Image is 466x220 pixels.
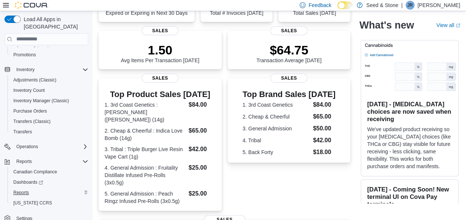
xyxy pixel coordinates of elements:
a: Dashboards [10,178,46,187]
span: Transfers (Classic) [13,119,50,124]
button: Operations [13,142,41,151]
button: Inventory Manager (Classic) [7,96,91,106]
span: Reports [16,159,32,164]
button: Promotions [7,50,91,60]
span: Transfers [10,127,88,136]
span: Canadian Compliance [13,169,57,175]
img: Cova [15,1,48,9]
span: Inventory Count [10,86,88,95]
dt: 3. General Admission [242,125,310,132]
span: Inventory Count [13,87,45,93]
p: We've updated product receiving so your [MEDICAL_DATA] choices (like THCa or CBG) stay visible fo... [367,126,452,170]
span: Promotions [10,50,88,59]
a: Inventory Manager (Classic) [10,96,72,105]
span: Dark Mode [337,9,338,10]
span: Adjustments (Classic) [10,76,88,84]
dd: $84.00 [313,100,336,109]
button: Inventory [13,65,37,74]
button: Purchase Orders [7,106,91,116]
dd: $50.00 [313,124,336,133]
button: Adjustments (Classic) [7,75,91,85]
dt: 2. Cheap & Cheerful [242,113,310,120]
p: | [401,1,403,10]
span: Inventory Manager (Classic) [13,98,69,104]
a: Purchase Orders [10,107,50,116]
dd: $42.00 [313,136,336,145]
dd: $84.00 [189,100,216,109]
span: Sales [142,26,178,35]
span: Sales [271,74,307,83]
p: 1.50 [121,43,199,57]
dt: 1. 3rd Coast Genetics : [PERSON_NAME] ([PERSON_NAME]) (14g) [105,101,186,123]
button: Inventory Count [7,85,91,96]
span: Washington CCRS [10,199,88,207]
dt: 4. General Admission : Fruitality Distillate Infused Pre-Rolls (3x0.5g) [105,164,186,186]
span: Transfers (Classic) [10,117,88,126]
a: [US_STATE] CCRS [10,199,55,207]
dd: $42.00 [189,145,216,154]
dd: $25.00 [189,189,216,198]
button: Operations [1,141,91,152]
dd: $18.00 [313,148,336,157]
span: Reports [13,190,29,196]
span: Inventory Manager (Classic) [10,96,88,105]
a: Transfers (Classic) [10,117,53,126]
span: Feedback [308,1,331,9]
span: Dashboards [10,178,88,187]
a: Inventory Count [10,86,48,95]
p: Seed & Stone [366,1,398,10]
button: [US_STATE] CCRS [7,198,91,208]
dd: $25.00 [189,163,216,172]
a: Transfers [10,127,35,136]
dd: $65.00 [313,112,336,121]
span: Operations [13,142,88,151]
svg: External link [456,23,460,28]
button: Inventory [1,64,91,75]
span: Adjustments (Classic) [13,77,56,83]
p: [PERSON_NAME] [417,1,460,10]
span: Sales [142,74,178,83]
div: Transaction Average [DATE] [257,43,322,63]
dt: 2. Cheap & Cheerful : Indica Love Bomb (14g) [105,127,186,142]
button: Transfers [7,127,91,137]
dt: 5. Back Forty [242,149,310,156]
h3: [DATE] - Coming Soon! New terminal UI on Cova Pay terminals [367,186,452,208]
span: Inventory [13,65,88,74]
input: Dark Mode [337,1,353,9]
dt: 1. 3rd Coast Genetics [242,101,310,109]
h3: Top Brand Sales [DATE] [242,90,336,99]
button: Canadian Compliance [7,167,91,177]
a: Promotions [10,50,39,59]
div: Jimmie Rao [406,1,414,10]
span: Sales [271,26,307,35]
dt: 5. General Admission : Peach Ringz Infused Pre-Rolls (3x0.5g) [105,190,186,205]
span: Transfers [13,129,32,135]
dd: $65.00 [189,126,216,135]
a: Dashboards [7,177,91,187]
a: Reports [10,188,32,197]
span: Operations [16,144,38,150]
span: Inventory [16,67,34,73]
span: Load All Apps in [GEOGRAPHIC_DATA] [21,16,88,30]
span: Purchase Orders [13,108,47,114]
p: $64.75 [257,43,322,57]
div: Avg Items Per Transaction [DATE] [121,43,199,63]
button: Reports [1,156,91,167]
span: Reports [13,157,88,166]
dt: 4. Tribal [242,137,310,144]
a: Adjustments (Classic) [10,76,59,84]
span: Dashboards [13,179,43,185]
a: View allExternal link [436,22,460,28]
h3: [DATE] - [MEDICAL_DATA] choices are now saved when receiving [367,100,452,123]
button: Transfers (Classic) [7,116,91,127]
h3: Top Product Sales [DATE] [105,90,216,99]
button: Reports [7,187,91,198]
span: [US_STATE] CCRS [13,200,52,206]
span: Purchase Orders [10,107,88,116]
span: Promotions [13,52,36,58]
dt: 3. Tribal : Triple Burger Live Resin Vape Cart (1g) [105,146,186,160]
span: Reports [10,188,88,197]
button: Reports [13,157,35,166]
span: JR [407,1,413,10]
span: Canadian Compliance [10,167,88,176]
